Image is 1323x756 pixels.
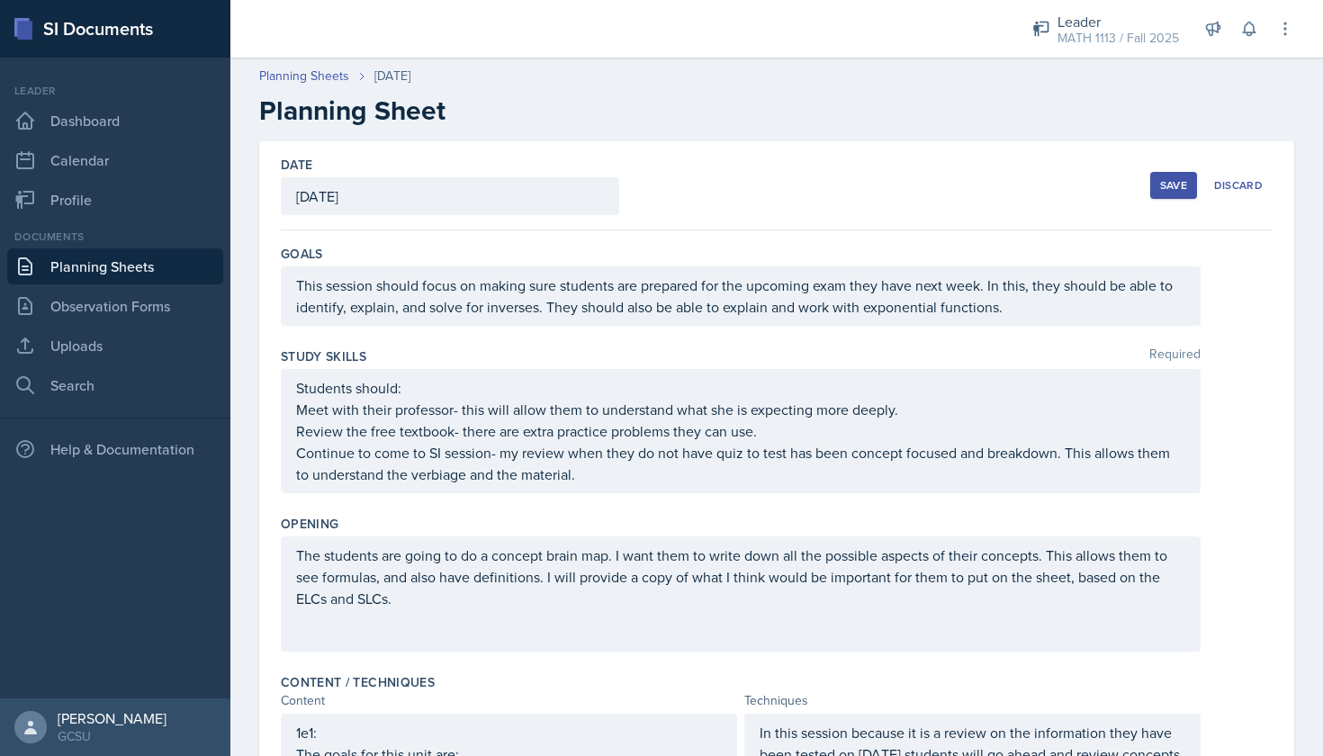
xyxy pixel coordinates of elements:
[259,94,1294,127] h2: Planning Sheet
[281,515,338,533] label: Opening
[281,156,312,174] label: Date
[296,722,722,743] p: 1e1:
[7,83,223,99] div: Leader
[281,673,435,691] label: Content / Techniques
[7,431,223,467] div: Help & Documentation
[1149,347,1201,365] span: Required
[259,67,349,85] a: Planning Sheets
[296,274,1185,318] p: This session should focus on making sure students are prepared for the upcoming exam they have ne...
[1214,178,1263,193] div: Discard
[7,288,223,324] a: Observation Forms
[7,229,223,245] div: Documents
[296,442,1185,485] p: Continue to come to SI session- my review when they do not have quiz to test has been concept foc...
[296,420,1185,442] p: Review the free textbook- there are extra practice problems they can use.
[7,182,223,218] a: Profile
[296,377,1185,399] p: Students should:
[7,367,223,403] a: Search
[1204,172,1273,199] button: Discard
[374,67,410,85] div: [DATE]
[7,142,223,178] a: Calendar
[744,691,1201,710] div: Techniques
[1160,178,1187,193] div: Save
[281,691,737,710] div: Content
[58,727,166,745] div: GCSU
[1057,29,1179,48] div: MATH 1113 / Fall 2025
[281,347,366,365] label: Study Skills
[7,103,223,139] a: Dashboard
[58,709,166,727] div: [PERSON_NAME]
[1057,11,1179,32] div: Leader
[281,245,323,263] label: Goals
[296,399,1185,420] p: Meet with their professor- this will allow them to understand what she is expecting more deeply.
[296,544,1185,609] p: The students are going to do a concept brain map. I want them to write down all the possible aspe...
[7,248,223,284] a: Planning Sheets
[1150,172,1197,199] button: Save
[7,328,223,364] a: Uploads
